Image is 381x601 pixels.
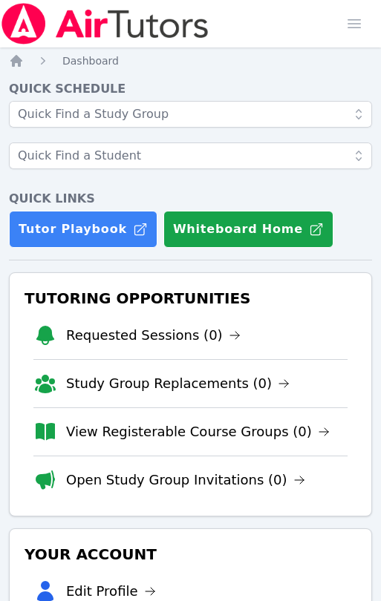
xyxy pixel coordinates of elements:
a: Requested Sessions (0) [66,325,241,346]
nav: Breadcrumb [9,53,372,68]
h4: Quick Links [9,190,372,208]
a: Study Group Replacements (0) [66,373,290,394]
a: Dashboard [62,53,119,68]
a: Open Study Group Invitations (0) [66,470,305,490]
button: Whiteboard Home [163,211,333,248]
h3: Your Account [22,541,359,568]
a: View Registerable Course Groups (0) [66,421,330,442]
span: Dashboard [62,55,119,67]
input: Quick Find a Student [9,142,372,169]
h4: Quick Schedule [9,80,372,98]
h3: Tutoring Opportunities [22,285,359,312]
input: Quick Find a Study Group [9,101,372,128]
a: Tutor Playbook [9,211,157,248]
